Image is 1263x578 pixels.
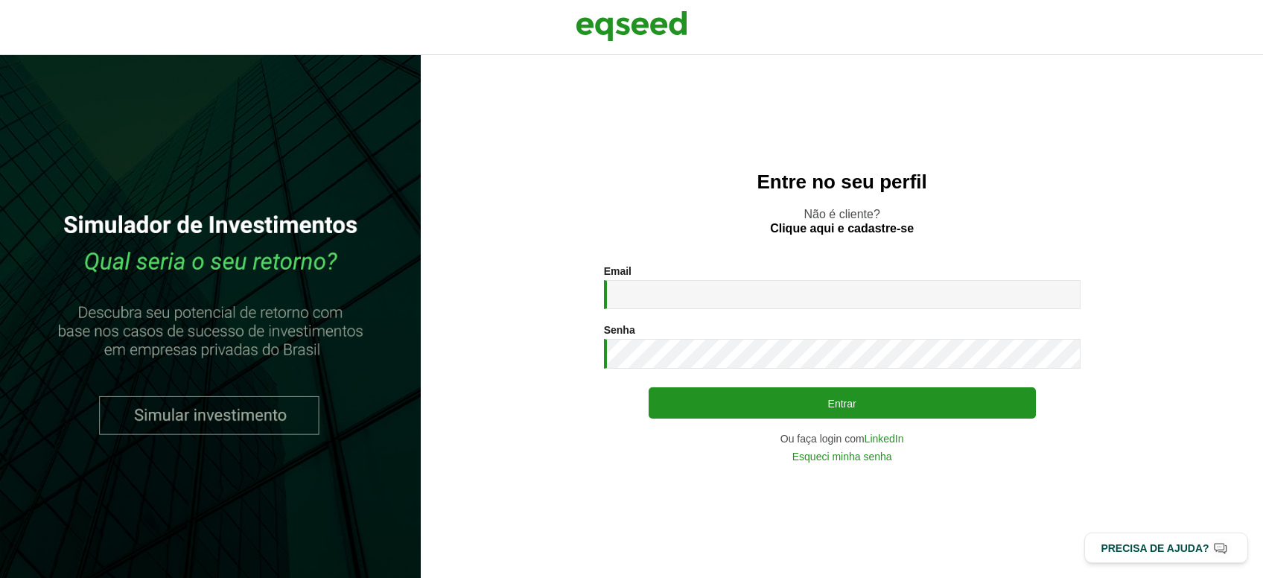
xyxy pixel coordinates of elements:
a: Esqueci minha senha [792,451,892,462]
label: Email [604,266,631,276]
h2: Entre no seu perfil [451,171,1233,193]
p: Não é cliente? [451,207,1233,235]
a: Clique aqui e cadastre-se [770,223,914,235]
img: EqSeed Logo [576,7,687,45]
button: Entrar [649,387,1036,419]
label: Senha [604,325,635,335]
div: Ou faça login com [604,433,1081,444]
a: LinkedIn [865,433,904,444]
